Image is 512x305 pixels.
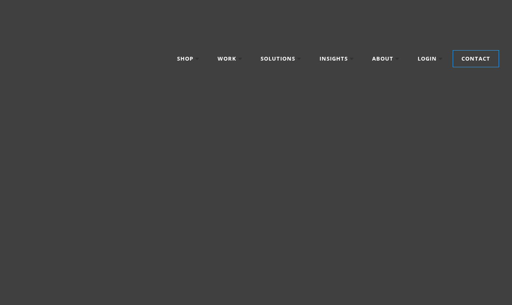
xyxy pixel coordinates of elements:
[311,51,362,67] a: Insights
[209,51,251,67] a: Work
[364,51,408,67] a: About
[409,51,451,67] a: Login
[252,51,309,67] a: Solutions
[453,51,499,67] a: Contact
[169,51,208,67] a: Shop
